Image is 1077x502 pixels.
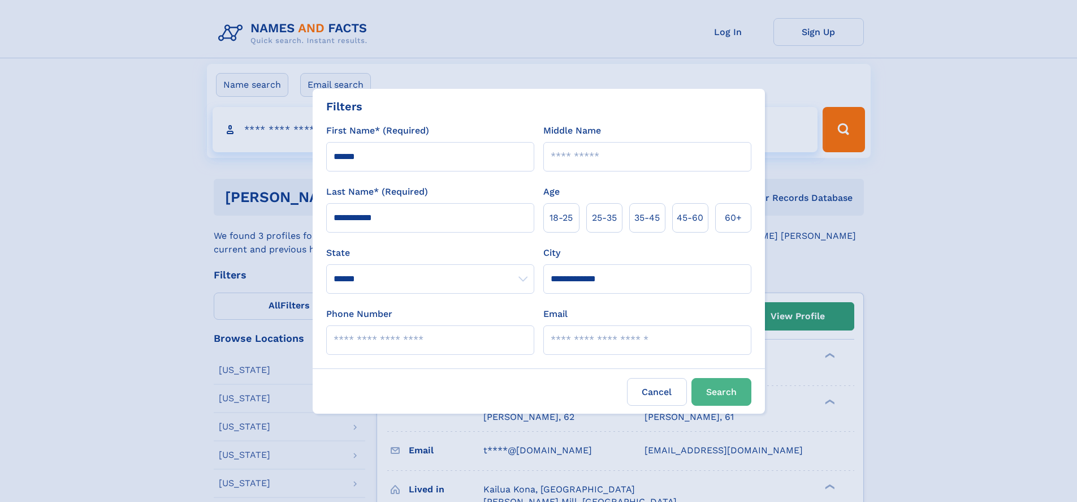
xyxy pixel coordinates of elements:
label: State [326,246,534,260]
label: Last Name* (Required) [326,185,428,199]
span: 25‑35 [592,211,617,225]
label: Cancel [627,378,687,406]
label: Email [543,307,568,321]
span: 35‑45 [634,211,660,225]
span: 18‑25 [550,211,573,225]
label: Age [543,185,560,199]
button: Search [691,378,751,406]
label: City [543,246,560,260]
label: Middle Name [543,124,601,138]
span: 45‑60 [677,211,703,225]
span: 60+ [725,211,742,225]
label: Phone Number [326,307,392,321]
div: Filters [326,98,362,115]
label: First Name* (Required) [326,124,429,138]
